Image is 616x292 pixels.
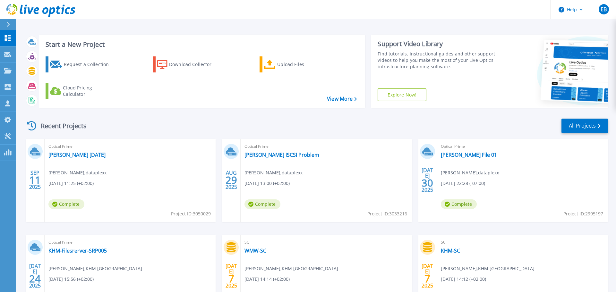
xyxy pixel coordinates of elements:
[441,265,535,272] span: [PERSON_NAME] , KHM [GEOGRAPHIC_DATA]
[441,180,485,187] span: [DATE] 22:28 (-07:00)
[441,247,460,254] a: KHM-SC
[441,199,477,209] span: Complete
[421,168,433,192] div: [DATE] 2025
[441,169,499,176] span: [PERSON_NAME] , dataplexx
[244,265,338,272] span: [PERSON_NAME] , KHM [GEOGRAPHIC_DATA]
[29,177,41,183] span: 11
[378,40,498,48] div: Support Video Library
[48,152,106,158] a: [PERSON_NAME] [DATE]
[244,239,408,246] span: SC
[29,276,41,281] span: 24
[171,210,211,217] span: Project ID: 3050029
[46,83,117,99] a: Cloud Pricing Calculator
[327,96,357,102] a: View More
[424,276,430,281] span: 7
[153,56,224,72] a: Download Collector
[244,180,290,187] span: [DATE] 13:00 (+02:00)
[441,276,486,283] span: [DATE] 14:12 (+02:00)
[260,56,331,72] a: Upload Files
[48,265,142,272] span: [PERSON_NAME] , KHM [GEOGRAPHIC_DATA]
[601,7,607,12] span: EB
[29,264,41,288] div: [DATE] 2025
[421,264,433,288] div: [DATE] 2025
[244,199,280,209] span: Complete
[277,58,329,71] div: Upload Files
[244,143,408,150] span: Optical Prime
[64,58,115,71] div: Request a Collection
[225,264,237,288] div: [DATE] 2025
[48,180,94,187] span: [DATE] 11:25 (+02:00)
[228,276,234,281] span: 7
[422,180,433,186] span: 30
[441,143,604,150] span: Optical Prime
[29,168,41,192] div: SEP 2025
[48,276,94,283] span: [DATE] 15:56 (+02:00)
[48,199,84,209] span: Complete
[63,85,114,97] div: Cloud Pricing Calculator
[48,143,212,150] span: Optical Prime
[441,152,497,158] a: [PERSON_NAME] File 01
[46,56,117,72] a: Request a Collection
[244,276,290,283] span: [DATE] 14:14 (+02:00)
[378,51,498,70] div: Find tutorials, instructional guides and other support videos to help you make the most of your L...
[46,41,357,48] h3: Start a New Project
[48,169,107,176] span: [PERSON_NAME] , dataplexx
[563,210,603,217] span: Project ID: 2995197
[48,239,212,246] span: Optical Prime
[244,152,319,158] a: [PERSON_NAME] ISCSI Problem
[225,168,237,192] div: AUG 2025
[367,210,407,217] span: Project ID: 3033216
[226,177,237,183] span: 29
[561,119,608,133] a: All Projects
[244,169,303,176] span: [PERSON_NAME] , dataplexx
[244,247,266,254] a: WMW-SC
[48,247,107,254] a: KHM-Filesrerver-SRP005
[25,118,95,134] div: Recent Projects
[378,88,426,101] a: Explore Now!
[169,58,220,71] div: Download Collector
[441,239,604,246] span: SC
